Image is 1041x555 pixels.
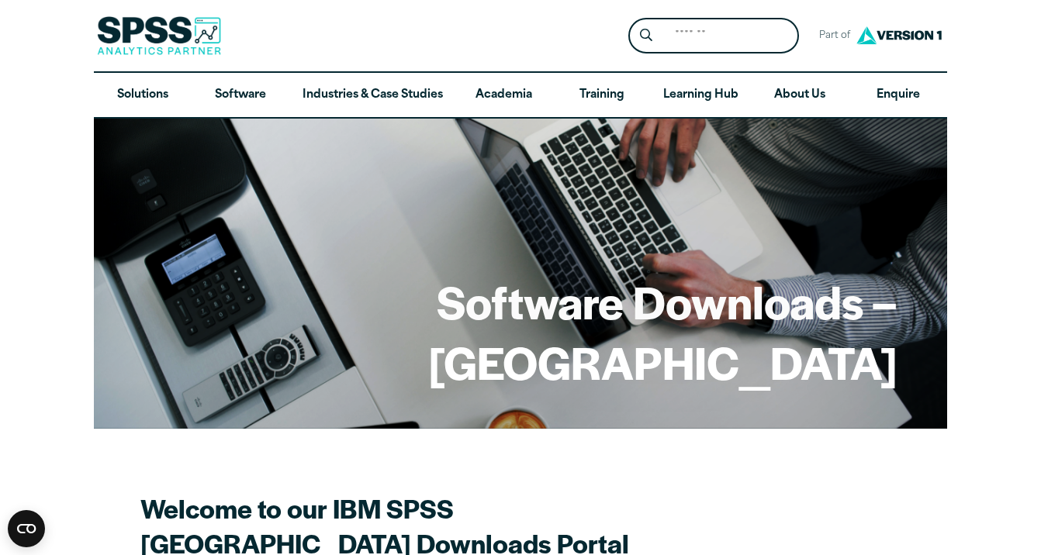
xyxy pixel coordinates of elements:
img: Version1 Logo [853,21,946,50]
nav: Desktop version of site main menu [94,73,947,118]
a: Training [553,73,651,118]
button: Open CMP widget [8,510,45,547]
button: Search magnifying glass icon [632,22,661,50]
a: About Us [751,73,849,118]
form: Site Header Search Form [628,18,799,54]
h1: Software Downloads – [GEOGRAPHIC_DATA] [144,271,897,391]
a: Solutions [94,73,192,118]
svg: Search magnifying glass icon [640,29,652,42]
a: Academia [455,73,553,118]
a: Software [192,73,289,118]
a: Industries & Case Studies [290,73,455,118]
span: Part of [811,25,853,47]
a: Enquire [849,73,947,118]
img: SPSS Analytics Partner [97,16,221,55]
a: Learning Hub [651,73,751,118]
